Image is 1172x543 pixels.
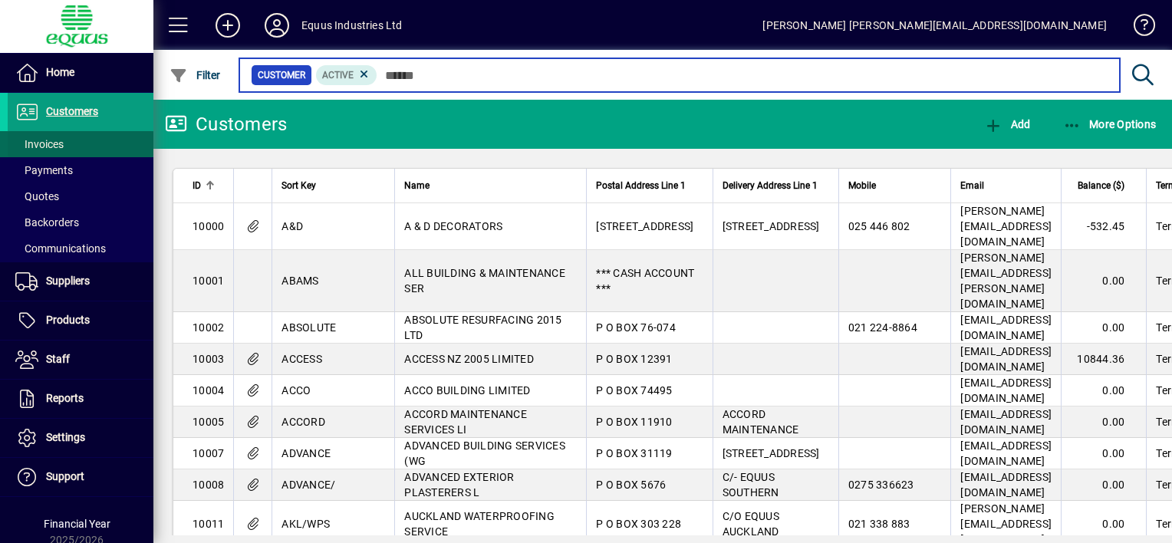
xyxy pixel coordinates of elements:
[404,314,561,341] span: ABSOLUTE RESURFACING 2015 LTD
[193,416,224,428] span: 10005
[960,205,1052,248] span: [PERSON_NAME][EMAIL_ADDRESS][DOMAIN_NAME]
[281,321,336,334] span: ABSOLUTE
[848,177,942,194] div: Mobile
[960,377,1052,404] span: [EMAIL_ADDRESS][DOMAIN_NAME]
[281,275,318,287] span: ABAMS
[193,177,224,194] div: ID
[404,177,430,194] span: Name
[193,220,224,232] span: 10000
[596,447,672,459] span: P O BOX 31119
[596,321,676,334] span: P O BOX 76-074
[984,118,1030,130] span: Add
[193,447,224,459] span: 10007
[1061,469,1146,501] td: 0.00
[8,209,153,235] a: Backorders
[1061,375,1146,406] td: 0.00
[848,321,917,334] span: 021 224-8864
[960,314,1052,341] span: [EMAIL_ADDRESS][DOMAIN_NAME]
[170,69,221,81] span: Filter
[404,384,530,397] span: ACCO BUILDING LIMITED
[596,479,666,491] span: P O BOX 5676
[1078,177,1124,194] span: Balance ($)
[404,439,565,467] span: ADVANCED BUILDING SERVICES (WG
[1061,344,1146,375] td: 10844.36
[404,177,577,194] div: Name
[15,164,73,176] span: Payments
[8,131,153,157] a: Invoices
[15,216,79,229] span: Backorders
[166,61,225,89] button: Filter
[15,242,106,255] span: Communications
[46,353,70,365] span: Staff
[46,431,85,443] span: Settings
[723,408,799,436] span: ACCORD MAINTENANCE
[762,13,1107,38] div: [PERSON_NAME] [PERSON_NAME][EMAIL_ADDRESS][DOMAIN_NAME]
[193,275,224,287] span: 10001
[723,471,779,499] span: C/- EQUUS SOUTHERN
[1061,250,1146,312] td: 0.00
[404,510,555,538] span: AUCKLAND WATERPROOFING SERVICE
[848,518,910,530] span: 021 338 883
[1061,438,1146,469] td: 0.00
[960,252,1052,310] span: [PERSON_NAME][EMAIL_ADDRESS][PERSON_NAME][DOMAIN_NAME]
[15,190,59,202] span: Quotes
[723,177,818,194] span: Delivery Address Line 1
[596,518,681,530] span: P O BOX 303 228
[8,419,153,457] a: Settings
[8,157,153,183] a: Payments
[252,12,301,39] button: Profile
[1122,3,1153,53] a: Knowledge Base
[1061,312,1146,344] td: 0.00
[1059,110,1160,138] button: More Options
[596,220,693,232] span: [STREET_ADDRESS]
[46,275,90,287] span: Suppliers
[960,345,1052,373] span: [EMAIL_ADDRESS][DOMAIN_NAME]
[258,67,305,83] span: Customer
[960,439,1052,467] span: [EMAIL_ADDRESS][DOMAIN_NAME]
[281,518,330,530] span: AKL/WPS
[8,341,153,379] a: Staff
[193,177,201,194] span: ID
[596,353,672,365] span: P O BOX 12391
[46,314,90,326] span: Products
[1063,118,1157,130] span: More Options
[281,447,331,459] span: ADVANCE
[1061,406,1146,438] td: 0.00
[44,518,110,530] span: Financial Year
[404,353,534,365] span: ACCESS NZ 2005 LIMITED
[404,267,565,295] span: ALL BUILDING & MAINTENANCE SER
[723,447,820,459] span: [STREET_ADDRESS]
[980,110,1034,138] button: Add
[46,105,98,117] span: Customers
[46,470,84,482] span: Support
[848,220,910,232] span: 025 446 802
[960,177,1052,194] div: Email
[404,408,527,436] span: ACCORD MAINTENANCE SERVICES LI
[322,70,354,81] span: Active
[15,138,64,150] span: Invoices
[723,220,820,232] span: [STREET_ADDRESS]
[596,384,672,397] span: P O BOX 74495
[960,177,984,194] span: Email
[8,54,153,92] a: Home
[960,408,1052,436] span: [EMAIL_ADDRESS][DOMAIN_NAME]
[8,183,153,209] a: Quotes
[723,510,779,538] span: C/O EQUUS AUCKLAND
[193,384,224,397] span: 10004
[848,177,876,194] span: Mobile
[316,65,377,85] mat-chip: Activation Status: Active
[165,112,287,137] div: Customers
[203,12,252,39] button: Add
[193,479,224,491] span: 10008
[404,471,514,499] span: ADVANCED EXTERIOR PLASTERERS L
[281,220,303,232] span: A&D
[596,177,686,194] span: Postal Address Line 1
[46,66,74,78] span: Home
[281,353,322,365] span: ACCESS
[8,380,153,418] a: Reports
[281,384,311,397] span: ACCO
[404,220,502,232] span: A & D DECORATORS
[8,235,153,262] a: Communications
[596,416,672,428] span: P O BOX 11910
[848,479,914,491] span: 0275 336623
